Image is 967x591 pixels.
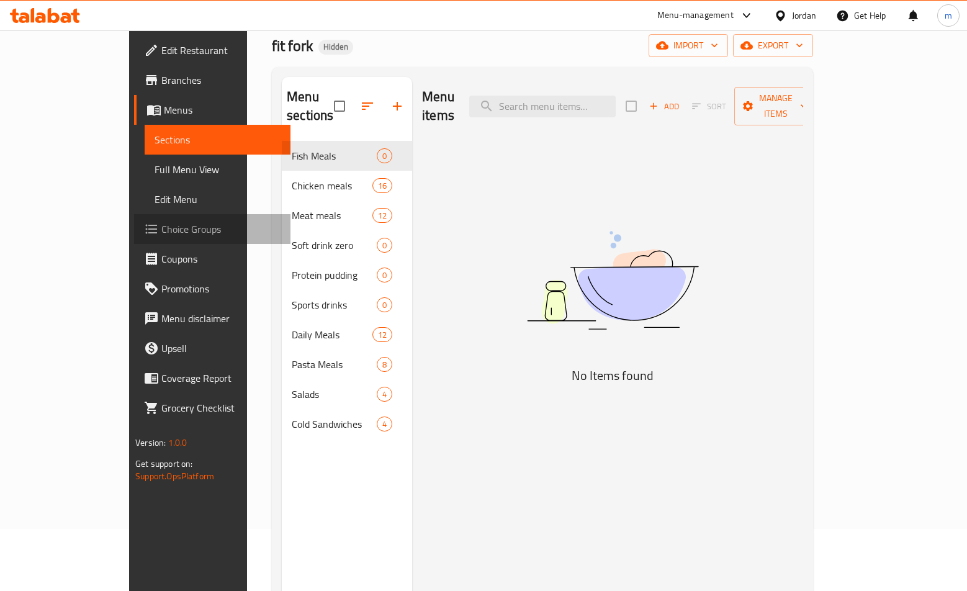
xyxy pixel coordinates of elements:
span: Sports drinks [292,297,377,312]
span: 4 [377,389,392,400]
div: Menu-management [657,8,734,23]
a: Coverage Report [134,363,290,393]
div: Daily Meals12 [282,320,412,350]
span: Hidden [318,42,353,52]
span: 4 [377,418,392,430]
span: Cold Sandwiches [292,417,377,431]
div: Chicken meals16 [282,171,412,201]
span: m [945,9,952,22]
a: Full Menu View [145,155,290,184]
span: 0 [377,299,392,311]
button: export [733,34,813,57]
span: 16 [373,180,392,192]
span: Get support on: [135,456,192,472]
div: items [377,148,392,163]
button: Manage items [734,87,817,125]
span: Select all sections [326,93,353,119]
div: Salads4 [282,379,412,409]
a: Sections [145,125,290,155]
span: Edit Menu [155,192,281,207]
span: Daily Meals [292,327,372,342]
input: search [469,96,616,117]
h2: Menu sections [287,88,334,125]
div: Meat meals12 [282,201,412,230]
span: Promotions [161,281,281,296]
span: fit fork [272,32,313,60]
div: items [377,387,392,402]
span: Edit Restaurant [161,43,281,58]
span: Fish Meals [292,148,377,163]
a: Edit Restaurant [134,35,290,65]
a: Grocery Checklist [134,393,290,423]
div: Pasta Meals8 [282,350,412,379]
button: Add section [382,91,412,121]
a: Edit Menu [145,184,290,214]
span: Manage items [744,91,807,122]
div: Jordan [792,9,816,22]
img: dish.svg [457,198,768,363]
span: Add [647,99,681,114]
a: Branches [134,65,290,95]
span: 12 [373,210,392,222]
span: 0 [377,240,392,251]
a: Promotions [134,274,290,304]
span: 12 [373,329,392,341]
div: Protein pudding0 [282,260,412,290]
span: export [743,38,803,53]
span: Sections [155,132,281,147]
div: Soft drink zero0 [282,230,412,260]
span: import [659,38,718,53]
span: Version: [135,435,166,451]
div: items [377,297,392,312]
div: Fish Meals0 [282,141,412,171]
div: items [372,208,392,223]
a: Menu disclaimer [134,304,290,333]
span: Select section first [684,97,734,116]
div: items [372,178,392,193]
span: Soft drink zero [292,238,377,253]
span: Branches [161,73,281,88]
span: Add item [644,97,684,116]
div: items [377,357,392,372]
span: Protein pudding [292,268,377,282]
span: Coverage Report [161,371,281,386]
a: Choice Groups [134,214,290,244]
div: items [377,417,392,431]
div: items [372,327,392,342]
span: Salads [292,387,377,402]
span: Pasta Meals [292,357,377,372]
nav: Menu sections [282,136,412,444]
span: Choice Groups [161,222,281,237]
span: 0 [377,269,392,281]
div: Cold Sandwiches4 [282,409,412,439]
h5: No Items found [457,366,768,386]
a: Support.OpsPlatform [135,468,214,484]
div: Sports drinks0 [282,290,412,320]
div: Hidden [318,40,353,55]
span: Chicken meals [292,178,372,193]
a: Upsell [134,333,290,363]
span: Menu disclaimer [161,311,281,326]
span: Meat meals [292,208,372,223]
span: 8 [377,359,392,371]
button: Add [644,97,684,116]
span: 0 [377,150,392,162]
span: Grocery Checklist [161,400,281,415]
button: import [649,34,728,57]
span: Upsell [161,341,281,356]
span: Coupons [161,251,281,266]
span: Menus [164,102,281,117]
h2: Menu items [422,88,454,125]
div: items [377,238,392,253]
div: items [377,268,392,282]
span: 1.0.0 [168,435,187,451]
